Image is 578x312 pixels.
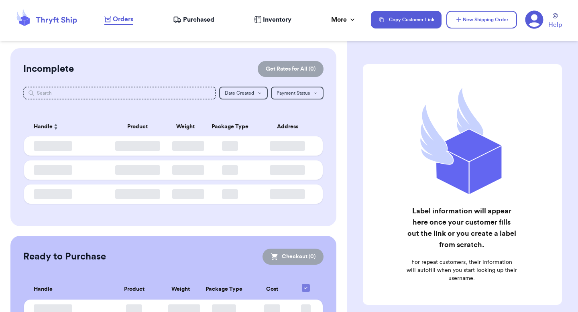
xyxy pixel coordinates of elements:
h2: Incomplete [23,63,74,75]
button: Sort ascending [53,122,59,132]
button: Date Created [219,87,268,99]
a: Inventory [254,15,291,24]
th: Weight [167,117,203,136]
th: Package Type [203,117,257,136]
span: Help [548,20,562,30]
span: Date Created [225,91,254,95]
th: Cost [250,279,293,300]
span: Inventory [263,15,291,24]
button: New Shipping Order [446,11,517,28]
div: More [331,15,356,24]
span: Orders [113,14,133,24]
a: Purchased [173,15,214,24]
a: Orders [104,14,133,25]
a: Help [548,13,562,30]
h2: Label information will appear here once your customer fills out the link or you create a label fr... [406,205,517,250]
th: Weight [163,279,198,300]
span: Payment Status [277,91,310,95]
th: Address [257,117,323,136]
button: Payment Status [271,87,324,99]
button: Copy Customer Link [371,11,442,28]
p: For repeat customers, their information will autofill when you start looking up their username. [406,258,517,282]
h2: Ready to Purchase [23,250,106,263]
button: Get Rates for All (0) [258,61,324,77]
th: Product [108,117,167,136]
span: Handle [34,285,53,294]
th: Product [105,279,163,300]
th: Package Type [198,279,250,300]
span: Purchased [183,15,214,24]
span: Handle [34,123,53,131]
button: Checkout (0) [263,249,324,265]
input: Search [23,87,216,99]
